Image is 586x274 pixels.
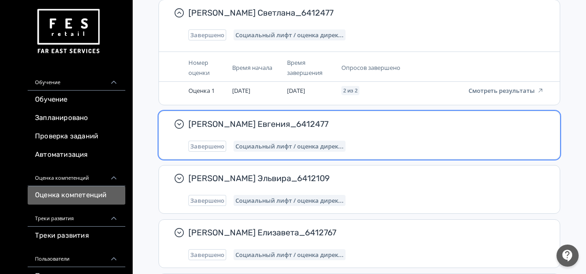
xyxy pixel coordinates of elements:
[190,251,224,258] span: Завершено
[341,63,400,72] span: Опросов завершено
[28,186,125,205] a: Оценка компетенций
[287,58,322,77] span: Время завершения
[235,251,344,258] span: Социальный лифт / оценка директора магазина
[35,6,101,57] img: https://files.teachbase.ru/system/account/57463/logo/medium-936fc5084dd2c598f50a98b9cbe0469a.png
[28,164,125,186] div: Оценка компетенций
[235,31,344,39] span: Социальный лифт / оценка директора магазина
[28,245,125,267] div: Пользователи
[190,31,224,39] span: Завершено
[235,143,344,150] span: Социальный лифт / оценка директора магазина
[190,143,224,150] span: Завершено
[28,227,125,245] a: Треки развития
[28,146,125,164] a: Автоматизация
[287,86,305,95] span: [DATE]
[28,109,125,127] a: Запланировано
[188,86,215,95] span: Оценка 1
[188,119,538,130] span: [PERSON_NAME] Евгения_6412477
[28,91,125,109] a: Обучение
[232,63,272,72] span: Время начала
[469,87,544,94] button: Смотреть результаты
[28,68,125,91] div: Обучение
[188,227,538,238] span: [PERSON_NAME] Елизавета_6412767
[235,197,344,204] span: Социальный лифт / оценка директора магазина
[190,197,224,204] span: Завершено
[343,88,357,93] span: 2 из 2
[28,205,125,227] div: Треки развития
[28,127,125,146] a: Проверка заданий
[232,86,250,95] span: [DATE]
[469,86,544,95] a: Смотреть результаты
[188,58,210,77] span: Номер оценки
[188,173,538,184] span: [PERSON_NAME] Эльвира_6412109
[188,7,538,18] span: [PERSON_NAME] Светлана_6412477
